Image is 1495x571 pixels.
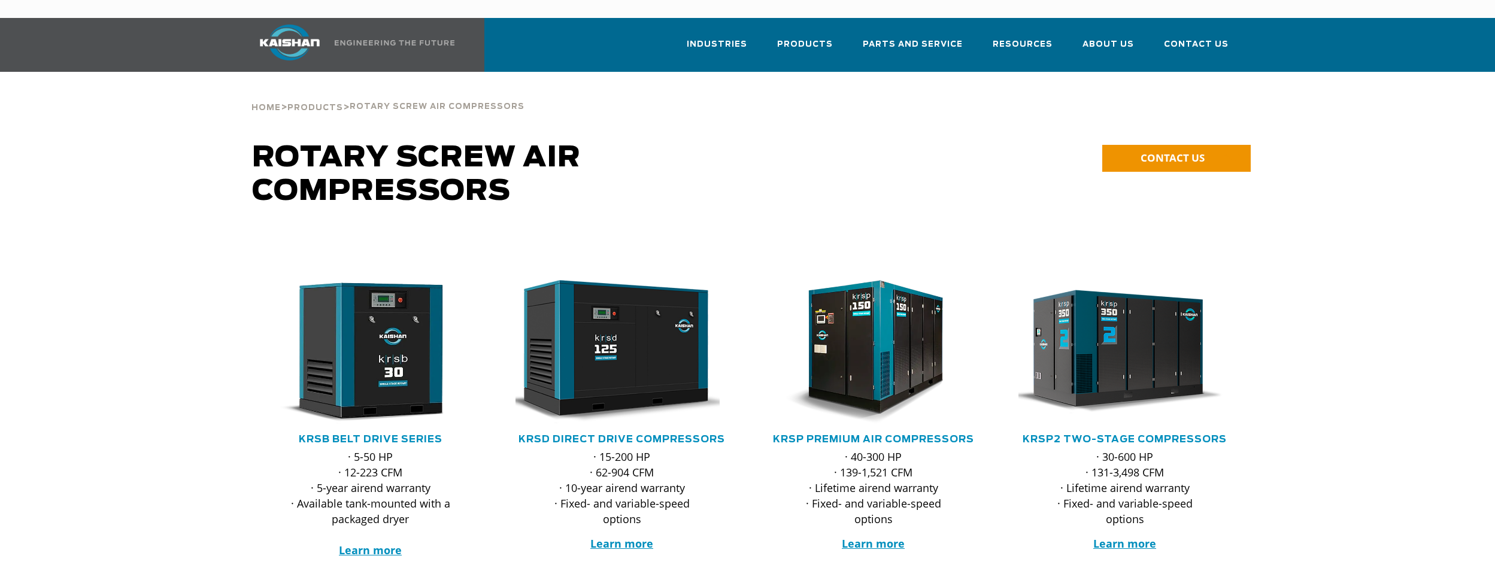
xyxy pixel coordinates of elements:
[251,72,524,117] div: > >
[518,435,725,444] a: KRSD Direct Drive Compressors
[252,144,581,206] span: Rotary Screw Air Compressors
[507,280,720,424] img: krsd125
[863,38,963,51] span: Parts and Service
[245,25,335,60] img: kaishan logo
[287,104,343,112] span: Products
[1082,29,1134,69] a: About Us
[863,29,963,69] a: Parts and Service
[251,102,281,113] a: Home
[993,29,1053,69] a: Resources
[515,280,729,424] div: krsd125
[1018,280,1232,424] div: krsp350
[767,280,980,424] div: krsp150
[1042,449,1208,527] p: · 30-600 HP · 131-3,498 CFM · Lifetime airend warranty · Fixed- and variable-speed options
[777,38,833,51] span: Products
[842,536,905,551] a: Learn more
[255,280,468,424] img: krsb30
[773,435,974,444] a: KRSP Premium Air Compressors
[245,18,457,72] a: Kaishan USA
[687,29,747,69] a: Industries
[264,280,477,424] div: krsb30
[1093,536,1156,551] a: Learn more
[539,449,705,527] p: · 15-200 HP · 62-904 CFM · 10-year airend warranty · Fixed- and variable-speed options
[287,102,343,113] a: Products
[350,103,524,111] span: Rotary Screw Air Compressors
[687,38,747,51] span: Industries
[1164,38,1229,51] span: Contact Us
[590,536,653,551] a: Learn more
[1082,38,1134,51] span: About Us
[1141,151,1205,165] span: CONTACT US
[1009,280,1223,424] img: krsp350
[251,104,281,112] span: Home
[339,543,402,557] a: Learn more
[299,435,442,444] a: KRSB Belt Drive Series
[335,40,454,45] img: Engineering the future
[1023,435,1227,444] a: KRSP2 Two-Stage Compressors
[1102,145,1251,172] a: CONTACT US
[791,449,956,527] p: · 40-300 HP · 139-1,521 CFM · Lifetime airend warranty · Fixed- and variable-speed options
[993,38,1053,51] span: Resources
[758,280,971,424] img: krsp150
[1164,29,1229,69] a: Contact Us
[288,449,453,558] p: · 5-50 HP · 12-223 CFM · 5-year airend warranty · Available tank-mounted with a packaged dryer
[777,29,833,69] a: Products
